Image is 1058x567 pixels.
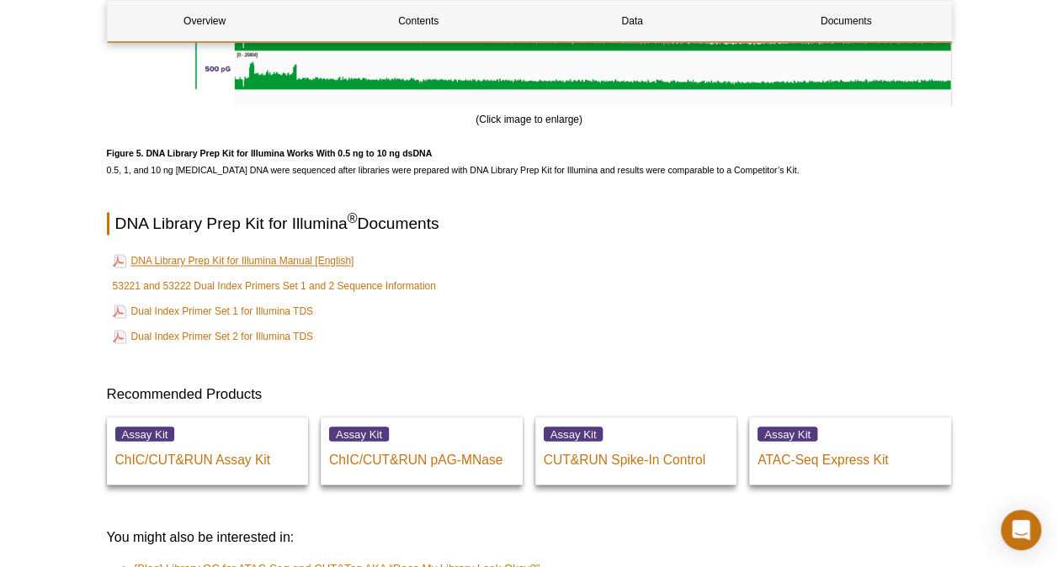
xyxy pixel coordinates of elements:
a: Dual Index Primer Set 2 for Illumina TDS [113,326,314,347]
p: ChIC/CUT&RUN pAG-MNase [329,442,514,468]
span: 0.5, 1, and 10 ng [MEDICAL_DATA] DNA were sequenced after libraries were prepared with DNA Librar... [107,148,800,175]
a: DNA Library Prep Kit for Illumina Manual [English] [113,251,354,271]
a: 53221 and 53222 Dual Index Primers Set 1 and 2 Sequence Information [113,278,436,294]
h3: Recommended Products [107,384,952,404]
p: ChIC/CUT&RUN Assay Kit [115,442,300,468]
span: Assay Kit [758,427,817,441]
h3: You might also be interested in: [107,527,952,547]
a: Documents [749,1,944,41]
sup: ® [348,211,358,225]
span: Assay Kit [544,427,603,441]
span: Assay Kit [115,427,175,441]
a: Assay Kit ChIC/CUT&RUN Assay Kit [107,416,309,485]
a: Dual Index Primer Set 1 for Illumina TDS [113,301,314,321]
p: ATAC-Seq Express Kit [758,442,943,468]
h2: DNA Library Prep Kit for Illumina Documents [107,212,952,235]
a: Assay Kit CUT&RUN Spike-In Control [535,416,737,485]
a: Contents [322,1,516,41]
a: Data [535,1,730,41]
span: Assay Kit [329,427,389,441]
a: Overview [108,1,302,41]
strong: Figure 5. DNA Library Prep Kit for Illumina Works With 0.5 ng to 10 ng dsDNA [107,148,433,158]
a: Assay Kit ChIC/CUT&RUN pAG-MNase [321,416,523,485]
div: Open Intercom Messenger [1001,510,1041,550]
p: CUT&RUN Spike-In Control [544,442,729,468]
a: Assay Kit ATAC-Seq Express Kit [749,416,951,485]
